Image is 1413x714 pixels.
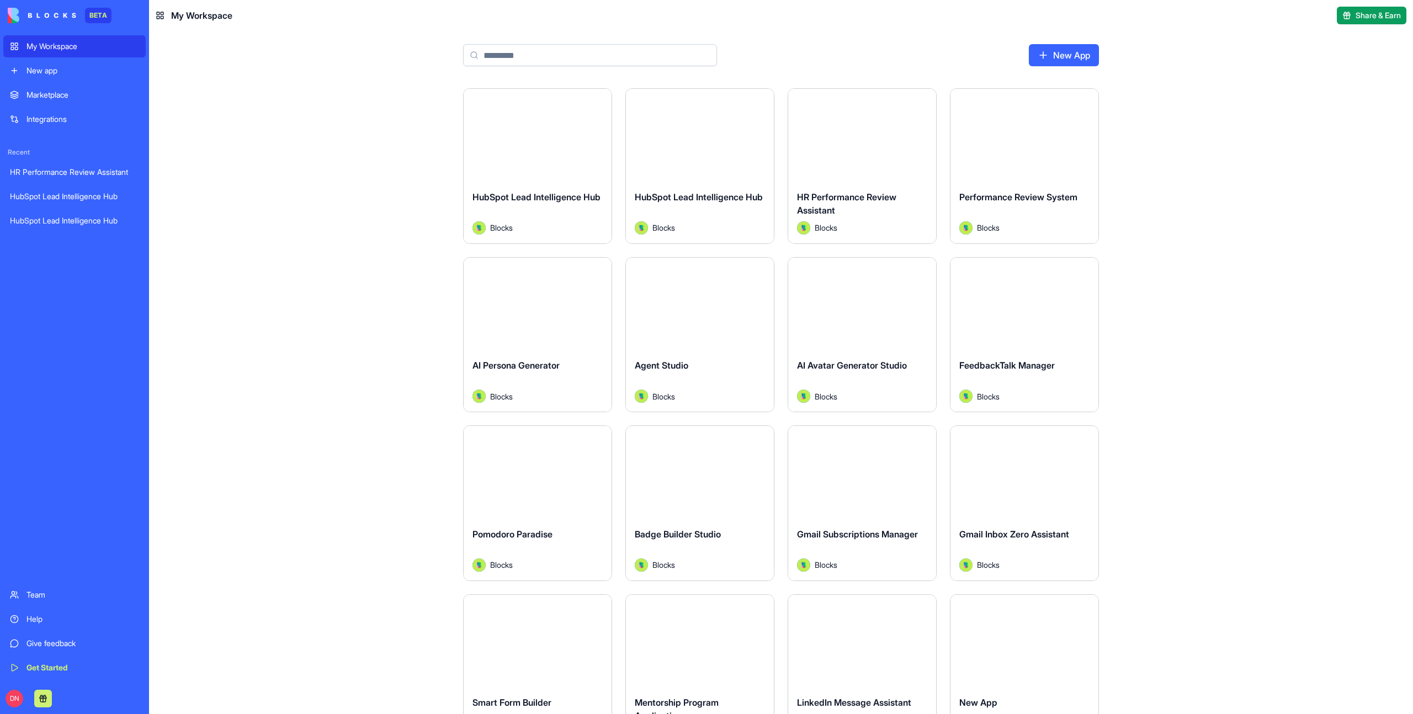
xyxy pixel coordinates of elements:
a: Gmail Subscriptions ManagerAvatarBlocks [788,425,937,581]
img: Avatar [797,390,810,403]
span: Blocks [815,391,837,402]
a: BETA [8,8,111,23]
a: Gmail Inbox Zero AssistantAvatarBlocks [950,425,1099,581]
span: Blocks [977,559,1000,571]
span: Badge Builder Studio [635,529,721,540]
span: AI Avatar Generator Studio [797,360,907,371]
div: HubSpot Lead Intelligence Hub [10,215,139,226]
div: New app [26,65,139,76]
a: Help [3,608,146,630]
span: Blocks [977,391,1000,402]
img: logo [8,8,76,23]
span: Gmail Inbox Zero Assistant [959,529,1069,540]
span: Blocks [652,391,675,402]
a: HR Performance Review Assistant [3,161,146,183]
a: Team [3,584,146,606]
a: HubSpot Lead Intelligence HubAvatarBlocks [463,88,612,244]
span: Pomodoro Paradise [472,529,553,540]
a: AI Persona GeneratorAvatarBlocks [463,257,612,413]
img: Avatar [797,558,810,572]
img: Avatar [635,390,648,403]
span: AI Persona Generator [472,360,560,371]
a: New app [3,60,146,82]
div: HR Performance Review Assistant [10,167,139,178]
span: Performance Review System [959,191,1077,203]
span: Gmail Subscriptions Manager [797,529,918,540]
a: New App [1029,44,1099,66]
span: Blocks [815,559,837,571]
span: Blocks [490,222,513,233]
div: Team [26,589,139,600]
a: HubSpot Lead Intelligence Hub [3,210,146,232]
img: Avatar [635,221,648,235]
span: LinkedIn Message Assistant [797,697,911,708]
span: HR Performance Review Assistant [797,191,896,216]
button: Share & Earn [1337,7,1406,24]
img: Avatar [959,390,973,403]
a: Integrations [3,108,146,130]
a: HubSpot Lead Intelligence HubAvatarBlocks [625,88,774,244]
span: My Workspace [171,9,232,22]
div: HubSpot Lead Intelligence Hub [10,191,139,202]
a: Pomodoro ParadiseAvatarBlocks [463,425,612,581]
div: Help [26,614,139,625]
img: Avatar [472,558,486,572]
span: Blocks [490,559,513,571]
a: Agent StudioAvatarBlocks [625,257,774,413]
img: Avatar [472,221,486,235]
img: Avatar [959,558,973,572]
a: Give feedback [3,632,146,654]
span: Smart Form Builder [472,697,551,708]
span: New App [959,697,997,708]
div: Get Started [26,662,139,673]
span: Blocks [490,391,513,402]
a: Get Started [3,657,146,679]
span: Blocks [815,222,837,233]
div: BETA [85,8,111,23]
span: FeedbackTalk Manager [959,360,1055,371]
a: HubSpot Lead Intelligence Hub [3,185,146,207]
a: Performance Review SystemAvatarBlocks [950,88,1099,244]
img: Avatar [635,558,648,572]
span: Blocks [977,222,1000,233]
div: My Workspace [26,41,139,52]
span: Share & Earn [1356,10,1401,21]
img: Avatar [959,221,973,235]
div: Give feedback [26,638,139,649]
span: Recent [3,148,146,157]
span: HubSpot Lead Intelligence Hub [635,191,763,203]
a: AI Avatar Generator StudioAvatarBlocks [788,257,937,413]
div: Marketplace [26,89,139,100]
span: Agent Studio [635,360,688,371]
span: Blocks [652,222,675,233]
a: Marketplace [3,84,146,106]
a: My Workspace [3,35,146,57]
a: Badge Builder StudioAvatarBlocks [625,425,774,581]
a: HR Performance Review AssistantAvatarBlocks [788,88,937,244]
span: Blocks [652,559,675,571]
div: Integrations [26,114,139,125]
a: FeedbackTalk ManagerAvatarBlocks [950,257,1099,413]
img: Avatar [797,221,810,235]
img: Avatar [472,390,486,403]
span: HubSpot Lead Intelligence Hub [472,191,601,203]
span: DN [6,690,23,707]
